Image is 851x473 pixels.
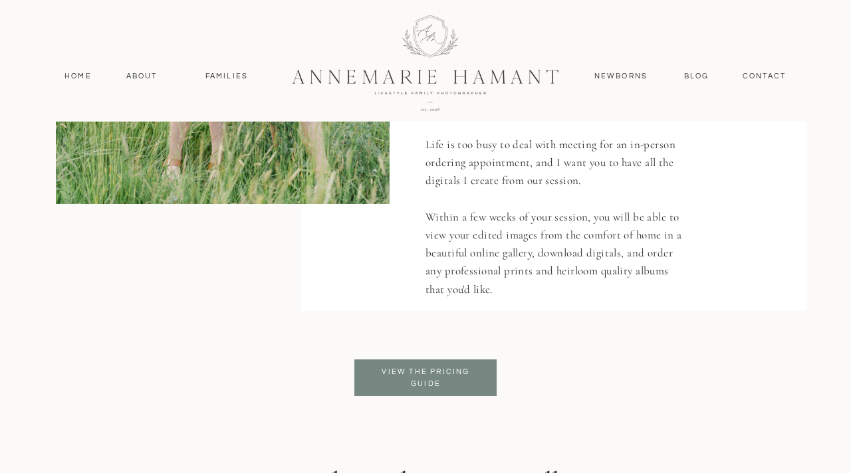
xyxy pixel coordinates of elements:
[589,70,653,82] a: Newborns
[425,136,688,302] p: Life is too busy to deal with meeting for an in-person ordering appointment, and I want you to ha...
[122,70,161,82] a: About
[59,70,98,82] a: Home
[372,366,480,390] a: View the pricing guide
[735,70,793,82] a: contact
[681,70,712,82] a: Blog
[197,70,257,82] a: Families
